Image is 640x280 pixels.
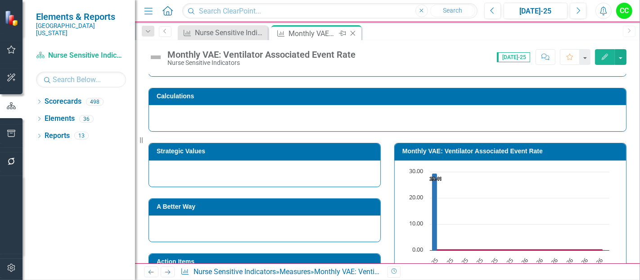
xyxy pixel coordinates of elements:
[79,115,94,123] div: 36
[432,172,603,251] g: SOMC, series 1 of 3. Bar series with 12 bars.
[504,3,568,19] button: [DATE]-25
[443,7,462,14] span: Search
[436,248,604,252] g: Goal, series 3 of 3. Line with 12 data points.
[157,258,376,265] h3: Action Items
[157,203,376,210] h3: A Better Way
[432,173,437,250] path: Jul-25, 29.41. SOMC.
[616,3,632,19] button: CC
[180,27,266,38] a: Nurse Sensitive Indicators Alignment Report
[195,27,266,38] div: Nurse Sensitive Indicators Alignment Report
[45,131,70,141] a: Reports
[288,28,337,39] div: Monthly VAE: Ventilator Associated Event Rate
[167,60,356,66] div: Nurse Sensitive Indicators
[402,148,622,155] h3: Monthly VAE: Ventilator Associated Event Rate
[149,50,163,64] img: Not Defined
[74,132,89,140] div: 13
[507,6,564,17] div: [DATE]-25
[194,267,276,276] a: Nurse Sensitive Indicators
[45,114,75,124] a: Elements
[45,96,81,107] a: Scorecards
[36,22,126,37] small: [GEOGRAPHIC_DATA][US_STATE]
[167,50,356,60] div: Monthly VAE: Ventilator Associated Event Rate
[86,98,104,106] div: 498
[430,5,475,17] button: Search
[157,148,376,155] h3: Strategic Values
[430,175,442,182] text: 29.41
[36,50,126,61] a: Nurse Sensitive Indicators
[36,11,126,22] span: Elements & Reports
[157,93,622,100] h3: Calculations
[412,245,423,253] text: 0.00
[180,267,381,277] div: » »
[182,3,478,19] input: Search ClearPoint...
[409,193,423,201] text: 20.00
[409,167,423,175] text: 30.00
[314,267,461,276] div: Monthly VAE: Ventilator Associated Event Rate
[5,10,20,26] img: ClearPoint Strategy
[497,52,530,62] span: [DATE]-25
[279,267,311,276] a: Measures
[409,219,423,227] text: 10.00
[36,72,126,87] input: Search Below...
